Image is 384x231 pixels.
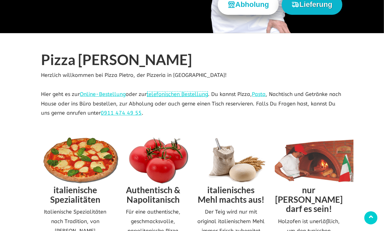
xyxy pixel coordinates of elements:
h2: nur [PERSON_NAME] darf es sein! [275,184,343,217]
div: Herzlich willkommen bei Pizza Pietro, der Pizzeria in [GEOGRAPHIC_DATA]! Hier geht es zur oder zu... [36,52,348,118]
h2: italienisches Mehl machts aus! [197,184,265,207]
h2: italienische Spezialitäten [41,184,110,207]
h2: Authentisch & Napolitanisch [119,184,187,207]
h1: Pizza [PERSON_NAME] [41,52,343,71]
a: telefonischen Bestellung [147,91,208,97]
img: Pietro Holzofen [275,138,354,184]
img: Mehl [197,138,276,184]
a: 0911 474 49 55 [101,110,142,116]
img: Pizza [41,138,120,184]
a: Online-Bestellung [80,91,126,97]
a: Pasta [252,91,266,97]
img: Tomaten [119,138,198,184]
